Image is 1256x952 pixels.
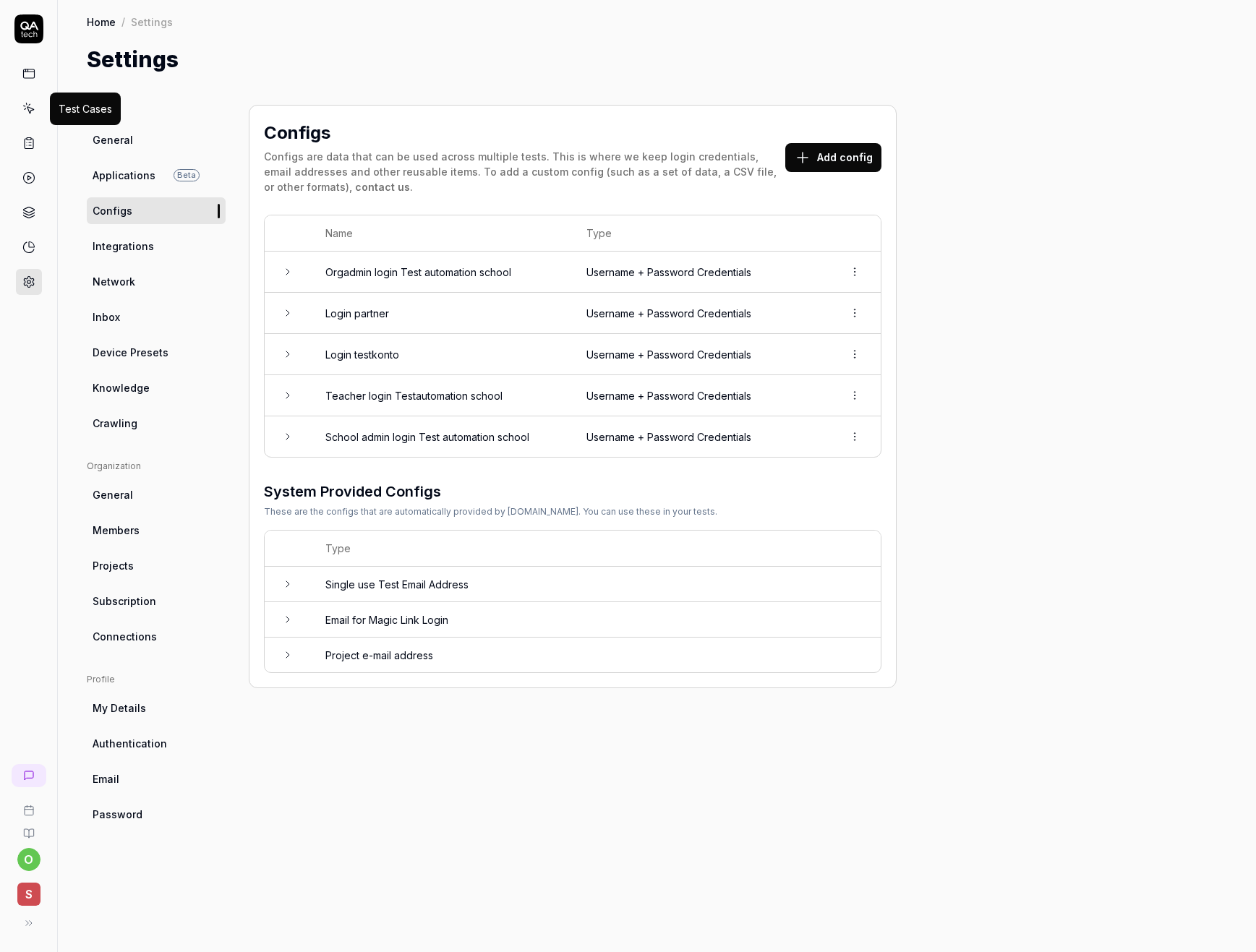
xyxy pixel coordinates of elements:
[311,293,572,334] td: Login partner
[572,215,829,252] th: Type
[93,380,150,395] span: Knowledge
[87,673,226,686] div: Profile
[59,101,112,116] div: Test Cases
[93,523,140,538] span: Members
[311,531,881,567] th: Type
[87,304,226,330] a: Inbox
[87,233,226,260] a: Integrations
[87,801,226,828] a: Password
[6,793,51,816] a: Book a call with us
[93,132,133,147] span: General
[311,416,572,457] td: School admin login Test automation school
[311,215,572,252] th: Name
[785,143,881,172] button: Add config
[93,345,168,360] span: Device Presets
[87,460,226,473] div: Organization
[87,766,226,792] a: Email
[93,239,154,254] span: Integrations
[87,14,116,29] a: Home
[87,410,226,437] a: Crawling
[93,629,157,644] span: Connections
[87,105,226,118] div: Project
[93,700,146,716] span: My Details
[93,771,119,786] span: Email
[572,375,829,416] td: Username + Password Credentials
[12,764,46,787] a: New conversation
[93,309,120,325] span: Inbox
[87,517,226,544] a: Members
[264,120,330,146] h2: Configs
[17,848,40,871] button: o
[87,268,226,295] a: Network
[355,181,410,193] a: contact us
[572,293,829,334] td: Username + Password Credentials
[93,168,155,183] span: Applications
[264,505,717,518] div: These are the configs that are automatically provided by [DOMAIN_NAME]. You can use these in your...
[87,730,226,757] a: Authentication
[17,883,40,906] span: S
[311,567,881,602] td: Single use Test Email Address
[87,623,226,650] a: Connections
[87,339,226,366] a: Device Presets
[6,816,51,839] a: Documentation
[93,558,134,573] span: Projects
[131,14,173,29] div: Settings
[264,481,717,502] h3: System Provided Configs
[93,274,135,289] span: Network
[93,807,142,822] span: Password
[311,602,881,638] td: Email for Magic Link Login
[311,375,572,416] td: Teacher login Testautomation school
[87,552,226,579] a: Projects
[121,14,125,29] div: /
[264,149,785,194] div: Configs are data that can be used across multiple tests. This is where we keep login credentials,...
[87,481,226,508] a: General
[93,203,132,218] span: Configs
[93,736,167,751] span: Authentication
[311,252,572,293] td: Orgadmin login Test automation school
[87,374,226,401] a: Knowledge
[93,593,156,609] span: Subscription
[87,126,226,153] a: General
[87,197,226,224] a: Configs
[87,43,179,76] h1: Settings
[93,416,137,431] span: Crawling
[93,487,133,502] span: General
[572,252,829,293] td: Username + Password Credentials
[311,638,881,672] td: Project e-mail address
[572,334,829,375] td: Username + Password Credentials
[174,169,200,181] span: Beta
[311,334,572,375] td: Login testkonto
[87,162,226,189] a: ApplicationsBeta
[87,588,226,614] a: Subscription
[572,416,829,457] td: Username + Password Credentials
[87,695,226,721] a: My Details
[6,871,51,909] button: S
